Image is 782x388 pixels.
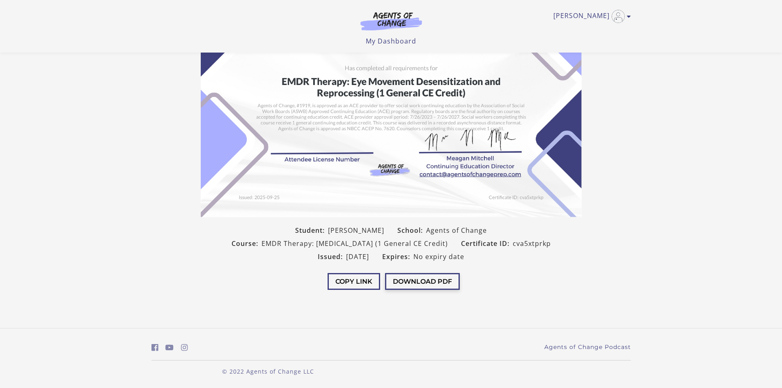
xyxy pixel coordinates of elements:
span: Course: [232,239,261,248]
span: cva5xtprkp [513,239,551,248]
a: Toggle menu [553,10,627,23]
a: My Dashboard [366,37,416,46]
i: https://www.instagram.com/agentsofchangeprep/ (Open in a new window) [181,344,188,351]
a: https://www.facebook.com/groups/aswbtestprep (Open in a new window) [151,342,158,354]
span: Agents of Change [426,225,487,235]
a: https://www.instagram.com/agentsofchangeprep/ (Open in a new window) [181,342,188,354]
span: Student: [295,225,328,235]
a: Agents of Change Podcast [544,343,631,351]
span: No expiry date [413,252,464,262]
a: https://www.youtube.com/c/AgentsofChangeTestPrepbyMeaganMitchell (Open in a new window) [165,342,174,354]
img: Agents of Change Logo [352,11,431,30]
span: [PERSON_NAME] [328,225,384,235]
span: Expires: [382,252,413,262]
span: School: [397,225,426,235]
span: EMDR Therapy: [MEDICAL_DATA] (1 General CE Credit) [261,239,448,248]
span: Issued: [318,252,346,262]
span: [DATE] [346,252,369,262]
i: https://www.youtube.com/c/AgentsofChangeTestPrepbyMeaganMitchell (Open in a new window) [165,344,174,351]
button: Copy Link [328,273,380,290]
span: Certificate ID: [461,239,513,248]
button: Download PDF [385,273,460,290]
p: © 2022 Agents of Change LLC [151,367,385,376]
i: https://www.facebook.com/groups/aswbtestprep (Open in a new window) [151,344,158,351]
